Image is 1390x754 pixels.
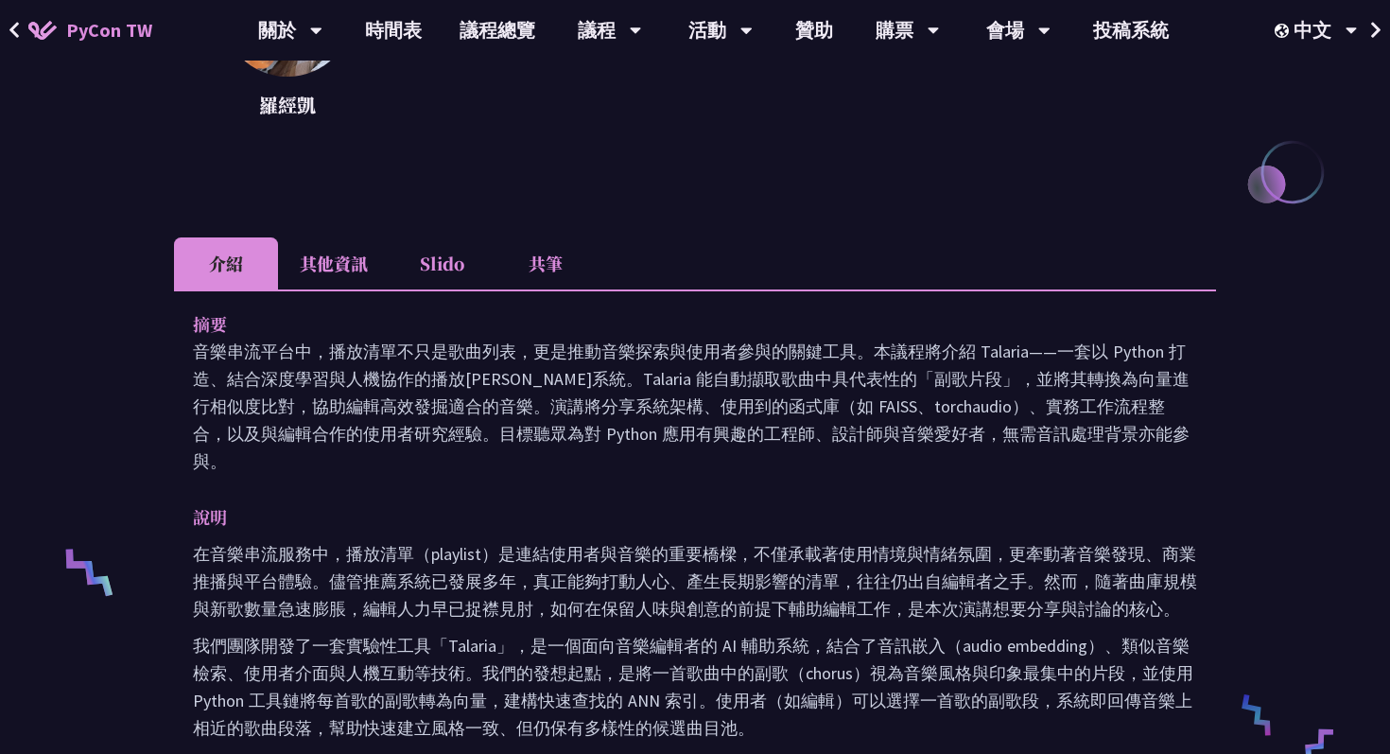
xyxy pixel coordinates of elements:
[1275,24,1294,38] img: Locale Icon
[193,338,1197,475] p: 音樂串流平台中，播放清單不只是歌曲列表，更是推動音樂探索與使用者參與的關鍵工具。本議程將介紹 Talaria——一套以 Python 打造、結合深度學習與人機協作的播放[PERSON_NAME]...
[390,237,494,289] li: Slido
[193,632,1197,742] p: 我們團隊開發了一套實驗性工具「Talaria」，是一個面向音樂編輯者的 AI 輔助系統，結合了音訊嵌入（audio embedding）、類似音樂檢索、使用者介面與人機互動等技術。我們的發想起點...
[193,503,1159,531] p: 說明
[66,16,152,44] span: PyCon TW
[494,237,598,289] li: 共筆
[174,237,278,289] li: 介紹
[28,21,57,40] img: Home icon of PyCon TW 2025
[278,237,390,289] li: 其他資訊
[193,310,1159,338] p: 摘要
[193,540,1197,622] p: 在音樂串流服務中，播放清單（playlist）是連結使用者與音樂的重要橋樑，不僅承載著使用情境與情緒氛圍，更牽動著音樂發現、商業推播與平台體驗。儘管推薦系統已發展多年，真正能夠打動人心、產生長期...
[221,91,354,119] p: 羅經凱
[9,7,171,54] a: PyCon TW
